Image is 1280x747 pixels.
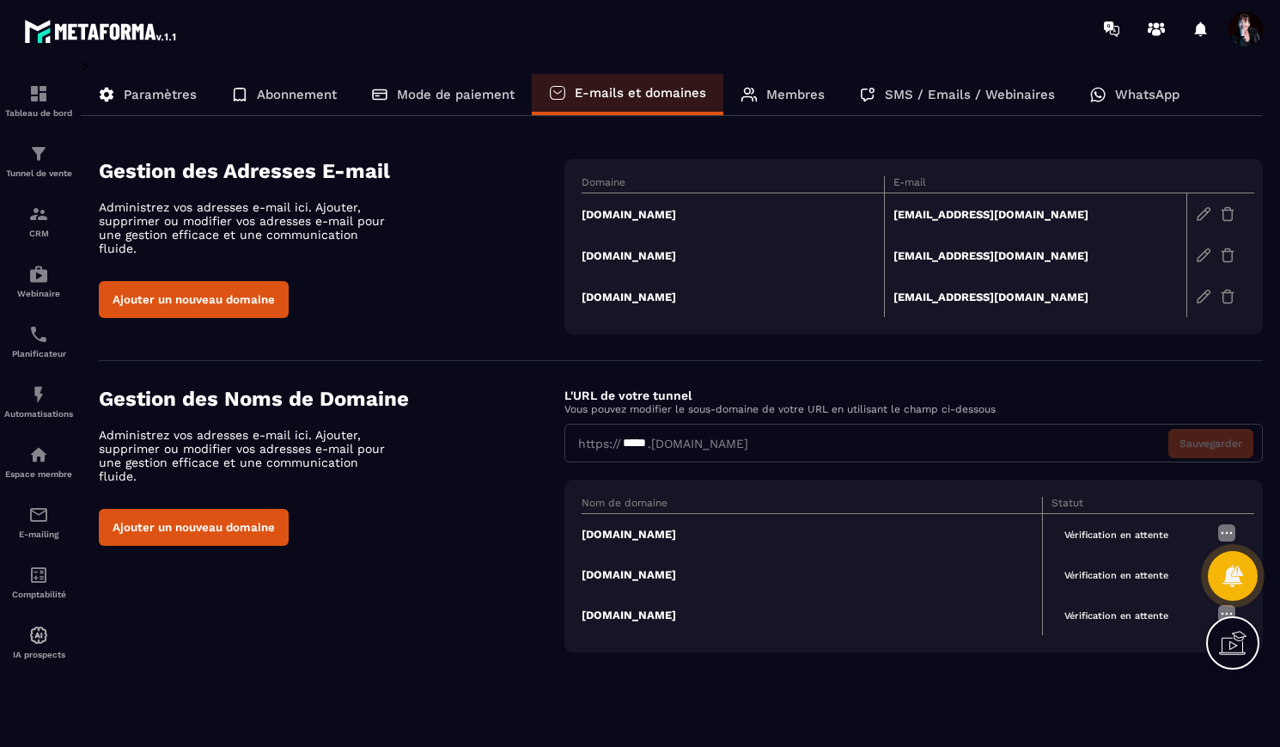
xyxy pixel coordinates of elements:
p: E-mailing [4,530,73,539]
img: formation [28,144,49,164]
div: > [81,58,1263,678]
p: IA prospects [4,650,73,659]
td: [EMAIL_ADDRESS][DOMAIN_NAME] [884,235,1186,276]
a: automationsautomationsAutomatisations [4,371,73,432]
td: [DOMAIN_NAME] [582,595,1042,635]
img: logo [24,15,179,46]
a: formationformationTableau de bord [4,70,73,131]
p: E-mails et domaines [575,85,706,101]
p: Mode de paiement [397,87,515,102]
th: Nom de domaine [582,497,1042,514]
p: Paramètres [124,87,197,102]
img: trash-gr.2c9399ab.svg [1220,289,1235,304]
td: [DOMAIN_NAME] [582,193,884,236]
img: automations [28,444,49,465]
a: formationformationCRM [4,191,73,251]
td: [DOMAIN_NAME] [582,276,884,317]
p: Vous pouvez modifier le sous-domaine de votre URL en utilisant le champ ci-dessous [564,403,1263,415]
img: more [1216,603,1237,624]
p: Abonnement [257,87,337,102]
h4: Gestion des Noms de Domaine [99,387,564,411]
p: Planificateur [4,349,73,358]
a: schedulerschedulerPlanificateur [4,311,73,371]
p: Membres [766,87,825,102]
img: formation [28,83,49,104]
button: Ajouter un nouveau domaine [99,509,289,546]
p: CRM [4,229,73,238]
span: Vérification en attente [1051,525,1181,545]
td: [EMAIL_ADDRESS][DOMAIN_NAME] [884,276,1186,317]
p: Tunnel de vente [4,168,73,178]
h4: Gestion des Adresses E-mail [99,159,564,183]
p: Automatisations [4,409,73,419]
img: trash-gr.2c9399ab.svg [1220,206,1235,222]
span: Vérification en attente [1051,606,1181,626]
p: SMS / Emails / Webinaires [885,87,1055,102]
p: Webinaire [4,289,73,298]
img: accountant [28,565,49,585]
img: trash-gr.2c9399ab.svg [1220,248,1235,263]
td: [DOMAIN_NAME] [582,554,1042,595]
p: Tableau de bord [4,108,73,118]
a: automationsautomationsEspace membre [4,432,73,492]
th: Statut [1042,497,1208,514]
img: edit-gr.78e3acdd.svg [1196,248,1211,263]
td: [DOMAIN_NAME] [582,514,1042,555]
button: Ajouter un nouveau domaine [99,281,289,318]
a: emailemailE-mailing [4,492,73,552]
p: WhatsApp [1115,87,1179,102]
p: Comptabilité [4,590,73,599]
span: Vérification en attente [1051,566,1181,585]
img: email [28,505,49,525]
img: automations [28,264,49,285]
p: Espace membre [4,469,73,479]
img: more [1216,523,1237,543]
a: automationsautomationsWebinaire [4,251,73,311]
th: Domaine [582,176,884,193]
td: [DOMAIN_NAME] [582,235,884,276]
p: Administrez vos adresses e-mail ici. Ajouter, supprimer ou modifier vos adresses e-mail pour une ... [99,428,399,483]
img: formation [28,204,49,224]
img: automations [28,384,49,405]
a: accountantaccountantComptabilité [4,552,73,612]
a: formationformationTunnel de vente [4,131,73,191]
img: edit-gr.78e3acdd.svg [1196,206,1211,222]
td: [EMAIL_ADDRESS][DOMAIN_NAME] [884,193,1186,236]
img: edit-gr.78e3acdd.svg [1196,289,1211,304]
p: Administrez vos adresses e-mail ici. Ajouter, supprimer ou modifier vos adresses e-mail pour une ... [99,200,399,255]
th: E-mail [884,176,1186,193]
img: automations [28,625,49,646]
img: scheduler [28,324,49,345]
label: L'URL de votre tunnel [564,389,692,402]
